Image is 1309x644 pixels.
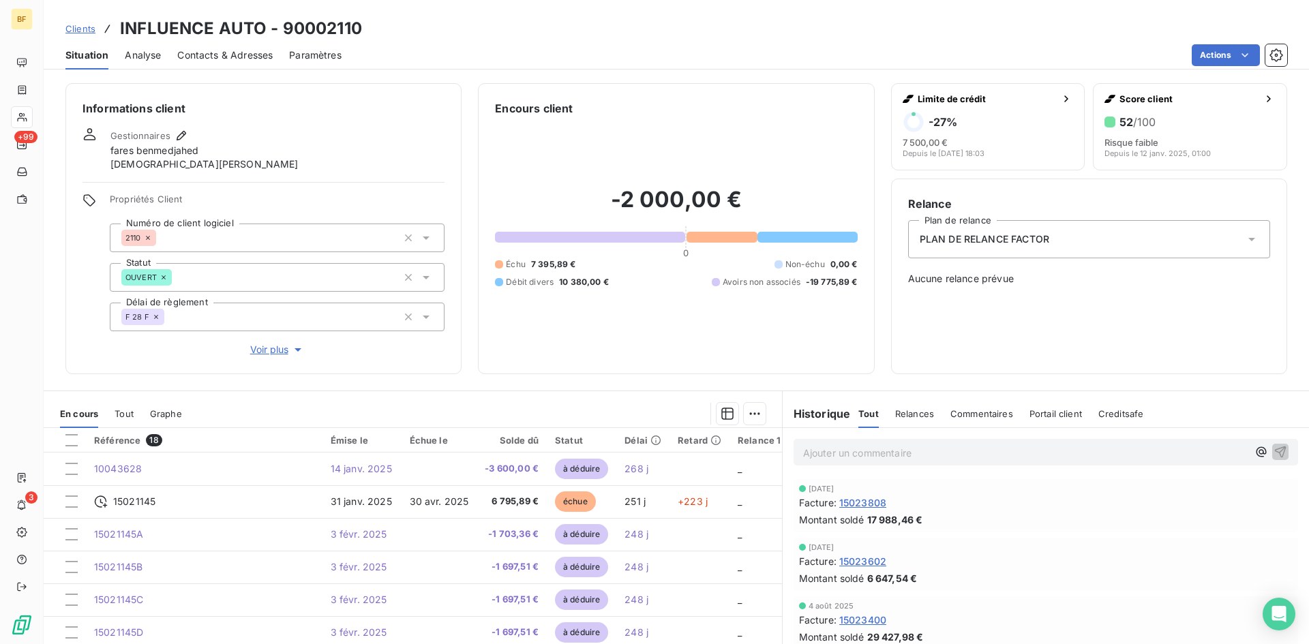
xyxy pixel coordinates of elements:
span: Limite de crédit [918,93,1056,104]
span: à déduire [555,459,608,479]
img: Logo LeanPay [11,614,33,636]
div: Retard [678,435,721,446]
div: Échue le [410,435,469,446]
span: PLAN DE RELANCE FACTOR [920,232,1049,246]
span: Facture : [799,554,837,568]
h6: Relance [908,196,1270,212]
span: -1 697,51 € [485,560,539,574]
span: 3 févr. 2025 [331,594,387,605]
a: Clients [65,22,95,35]
span: 248 j [625,626,648,638]
span: Graphe [150,408,182,419]
span: 248 j [625,594,648,605]
span: Portail client [1029,408,1082,419]
span: [DATE] [809,485,834,493]
span: En cours [60,408,98,419]
span: _ [738,626,742,638]
span: Voir plus [250,343,305,356]
span: OUVERT [125,273,157,281]
span: 0 [683,247,689,258]
button: Voir plus [110,342,445,357]
span: _ [738,561,742,572]
div: BF [11,8,33,30]
span: Paramètres [289,48,342,62]
h6: Encours client [495,100,573,117]
span: 4 août 2025 [809,602,854,610]
span: Relances [895,408,934,419]
button: Actions [1192,44,1260,66]
span: 15021145A [94,528,143,540]
span: 15021145C [94,594,143,605]
div: Délai [625,435,661,446]
div: Open Intercom Messenger [1263,598,1295,630]
span: 29 427,98 € [867,630,924,644]
h6: 52 [1119,115,1156,129]
span: 3 [25,491,37,504]
span: Gestionnaires [110,130,170,141]
span: [DATE] [809,543,834,551]
span: _ [738,528,742,540]
span: Creditsafe [1098,408,1144,419]
span: 15021145B [94,561,142,572]
span: 2110 [125,234,141,242]
span: 3 févr. 2025 [331,561,387,572]
span: fares benmedjahed [110,144,199,157]
span: Montant soldé [799,630,864,644]
span: Débit divers [506,276,554,288]
span: à déduire [555,524,608,545]
div: Solde dû [485,435,539,446]
span: Facture : [799,613,837,627]
span: 6 647,54 € [867,571,918,585]
span: /100 [1133,115,1156,129]
div: Référence [94,434,314,446]
span: à déduire [555,589,608,610]
span: Clients [65,23,95,34]
span: Avoirs non associés [723,276,800,288]
span: 15021145D [94,626,143,638]
span: F 28 F [125,313,149,321]
span: 0,00 € [830,258,858,271]
span: Risque faible [1104,137,1158,148]
span: _ [738,594,742,605]
span: 10 380,00 € [559,276,609,288]
span: Propriétés Client [110,194,445,213]
span: -1 697,51 € [485,626,539,639]
span: 268 j [625,463,648,474]
span: +223 j [678,495,708,507]
input: Ajouter une valeur [164,311,175,323]
span: 15023808 [839,495,886,510]
span: 30 avr. 2025 [410,495,469,507]
div: Émise le [331,435,393,446]
h2: -2 000,00 € [495,186,857,227]
button: Limite de crédit-27%7 500,00 €Depuis le [DATE] 18:03 [891,83,1085,170]
h6: Historique [783,405,851,422]
span: 7 500,00 € [903,137,948,148]
span: 3 févr. 2025 [331,528,387,540]
span: à déduire [555,622,608,643]
span: 15023400 [839,613,886,627]
span: Situation [65,48,108,62]
span: +99 [14,131,37,143]
span: Depuis le [DATE] 18:03 [903,149,984,157]
span: 15023602 [839,554,886,568]
span: Depuis le 12 janv. 2025, 01:00 [1104,149,1211,157]
span: 6 795,89 € [485,495,539,508]
span: 7 395,89 € [531,258,576,271]
span: 3 févr. 2025 [331,626,387,638]
span: Tout [858,408,879,419]
span: 31 janv. 2025 [331,495,392,507]
span: 14 janv. 2025 [331,463,392,474]
span: Échu [506,258,526,271]
span: Aucune relance prévue [908,272,1270,286]
span: 17 988,46 € [867,512,923,527]
h6: -27 % [929,115,957,129]
input: Ajouter une valeur [156,232,167,244]
span: Non-échu [785,258,825,271]
span: Score client [1119,93,1258,104]
h6: Informations client [82,100,445,117]
span: à déduire [555,557,608,577]
span: 251 j [625,495,646,507]
span: Contacts & Adresses [177,48,273,62]
span: échue [555,491,596,512]
span: Tout [115,408,134,419]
